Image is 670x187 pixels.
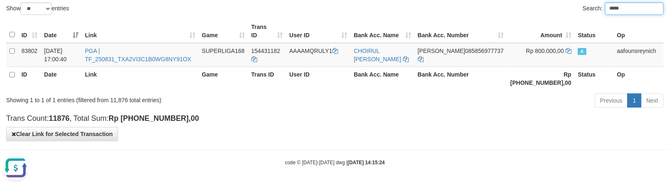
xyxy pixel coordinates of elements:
[41,43,82,67] td: [DATE] 17:00:40
[199,67,248,90] th: Game
[18,19,41,43] th: ID: activate to sort column ascending
[41,19,82,43] th: Date: activate to sort column ascending
[350,67,414,90] th: Bank Acc. Name
[286,43,350,67] td: AAAAMQRULY1
[285,160,385,165] small: code © [DATE]-[DATE] dwg |
[248,67,286,90] th: Trans ID
[614,67,664,90] th: Op
[575,67,614,90] th: Status
[286,67,350,90] th: User ID
[82,67,199,90] th: Link
[605,2,664,15] input: Search:
[6,2,69,15] label: Show entries
[49,114,69,122] strong: 11876
[85,48,192,62] a: PGA | TF_250831_TXA2VI3C1B0WG8NY91OX
[414,19,507,43] th: Bank Acc. Number: activate to sort column ascending
[354,48,401,62] a: CHOIRUL [PERSON_NAME]
[6,127,118,141] button: Clear Link for Selected Transaction
[627,93,642,108] a: 1
[6,93,273,104] div: Showing 1 to 1 of 1 entries (filtered from 11,876 total entries)
[511,71,572,86] strong: Rp [PHONE_NUMBER],00
[614,43,664,67] td: aafounsreynich
[414,43,507,67] td: 085856977737
[286,19,350,43] th: User ID: activate to sort column ascending
[595,93,628,108] a: Previous
[583,2,664,15] label: Search:
[199,19,248,43] th: Game: activate to sort column ascending
[614,19,664,43] th: Op
[507,19,575,43] th: Amount: activate to sort column ascending
[199,43,248,67] td: SUPERLIGA168
[6,115,664,123] h4: Trans Count: , Total Sum:
[18,43,41,67] td: 83802
[418,48,465,54] span: [PERSON_NAME]
[248,43,286,67] td: 154431182
[526,48,564,54] span: Rp 800.000,00
[82,19,199,43] th: Link: activate to sort column ascending
[109,114,199,122] strong: Rp [PHONE_NUMBER],00
[348,160,385,165] strong: [DATE] 14:15:24
[578,48,586,55] span: Approved - Marked by aafounsreynich
[3,3,28,28] button: Open LiveChat chat widget
[41,67,82,90] th: Date
[18,67,41,90] th: ID
[575,19,614,43] th: Status
[350,19,414,43] th: Bank Acc. Name: activate to sort column ascending
[21,2,52,15] select: Showentries
[641,93,664,108] a: Next
[414,67,507,90] th: Bank Acc. Number
[248,19,286,43] th: Trans ID: activate to sort column ascending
